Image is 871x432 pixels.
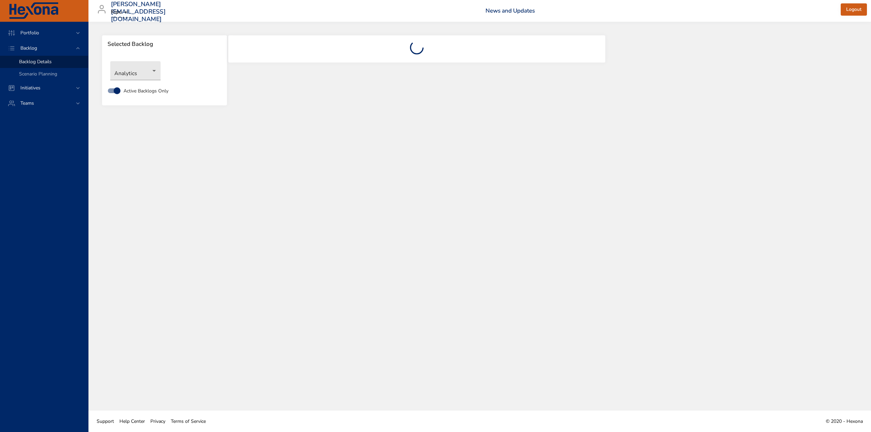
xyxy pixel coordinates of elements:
span: Backlog Details [19,58,52,65]
a: Privacy [148,414,168,429]
a: Support [94,414,117,429]
span: Backlog [15,45,43,51]
img: Hexona [8,2,59,19]
a: Help Center [117,414,148,429]
div: Analytics [110,61,161,80]
a: News and Updates [486,7,535,15]
span: Selected Backlog [108,41,221,48]
span: Support [97,418,114,425]
h3: [PERSON_NAME][EMAIL_ADDRESS][DOMAIN_NAME] [111,1,166,23]
a: Terms of Service [168,414,209,429]
span: Active Backlogs Only [124,87,168,94]
span: Privacy [150,418,165,425]
span: Logout [846,5,861,14]
span: Scenario Planning [19,71,57,77]
div: Kipu [111,7,130,18]
span: Teams [15,100,39,106]
span: Portfolio [15,30,45,36]
span: Help Center [119,418,145,425]
span: © 2020 - Hexona [826,418,863,425]
span: Initiatives [15,85,46,91]
button: Logout [841,3,867,16]
span: Terms of Service [171,418,206,425]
